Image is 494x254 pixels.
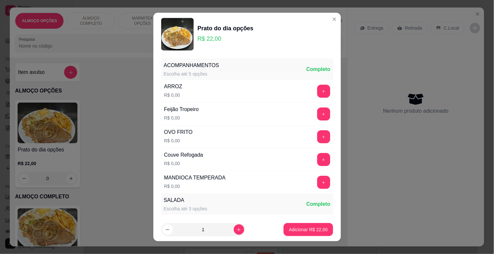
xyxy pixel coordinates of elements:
[164,106,199,113] div: Feijão Tropeiro
[198,24,254,33] div: Prato do dia opções
[329,14,340,24] button: Close
[161,18,194,50] img: product-image
[164,62,219,69] div: ACOMPANHAMENTOS
[317,85,330,98] button: add
[317,130,330,143] button: add
[289,226,328,233] p: Adicionar R$ 22,00
[164,115,199,121] p: R$ 0,00
[164,71,219,77] div: Escolha até 5 opções
[306,200,331,208] div: Completo
[164,183,226,190] p: R$ 0,00
[164,205,207,212] div: Escolha até 3 opções
[162,224,173,235] button: decrease-product-quantity
[164,83,182,91] div: ARROZ
[164,196,207,204] div: SALADA
[317,107,330,120] button: add
[164,151,203,159] div: Couve Refogada
[306,65,331,73] div: Completo
[164,160,203,167] p: R$ 0,00
[164,137,193,144] p: R$ 0,00
[164,128,193,136] div: OVO FRITO
[164,218,184,225] div: ALFACE
[198,34,254,43] p: R$ 22,00
[164,174,226,182] div: MANDIOCA TEMPERADA
[234,224,244,235] button: increase-product-quantity
[317,153,330,166] button: add
[164,92,182,98] p: R$ 0,00
[317,176,330,189] button: add
[284,223,333,236] button: Adicionar R$ 22,00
